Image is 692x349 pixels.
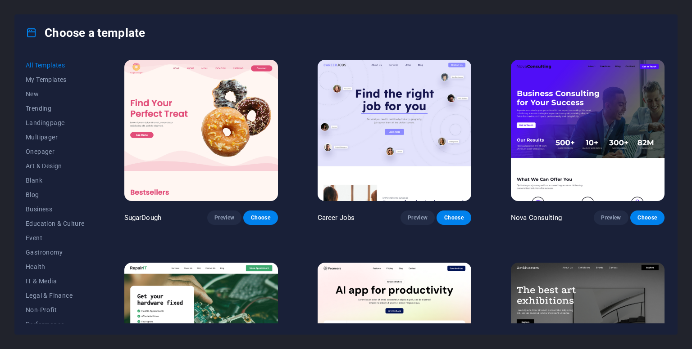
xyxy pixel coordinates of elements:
[26,134,85,141] span: Multipager
[26,206,85,213] span: Business
[26,144,85,159] button: Onepager
[26,87,85,101] button: New
[26,105,85,112] span: Trending
[26,130,85,144] button: Multipager
[437,210,471,225] button: Choose
[26,191,85,198] span: Blog
[26,216,85,231] button: Education & Culture
[318,213,355,222] p: Career Jobs
[26,62,85,69] span: All Templates
[26,260,85,274] button: Health
[26,292,85,299] span: Legal & Finance
[26,188,85,202] button: Blog
[26,220,85,227] span: Education & Culture
[26,116,85,130] button: Landingpage
[26,173,85,188] button: Blank
[243,210,278,225] button: Choose
[26,288,85,303] button: Legal & Finance
[26,245,85,260] button: Gastronomy
[26,159,85,173] button: Art & Design
[511,60,665,201] img: Nova Consulting
[26,277,85,285] span: IT & Media
[26,177,85,184] span: Blank
[444,214,464,221] span: Choose
[26,263,85,270] span: Health
[124,60,278,201] img: SugarDough
[26,58,85,72] button: All Templates
[214,214,234,221] span: Preview
[26,317,85,331] button: Performance
[26,119,85,126] span: Landingpage
[26,72,85,87] button: My Templates
[318,60,471,201] img: Career Jobs
[601,214,621,221] span: Preview
[26,76,85,83] span: My Templates
[26,321,85,328] span: Performance
[26,234,85,242] span: Event
[26,274,85,288] button: IT & Media
[26,90,85,98] span: New
[401,210,435,225] button: Preview
[511,213,562,222] p: Nova Consulting
[250,214,270,221] span: Choose
[26,231,85,245] button: Event
[26,26,145,40] h4: Choose a template
[26,306,85,313] span: Non-Profit
[26,303,85,317] button: Non-Profit
[26,148,85,155] span: Onepager
[207,210,241,225] button: Preview
[630,210,665,225] button: Choose
[26,162,85,170] span: Art & Design
[124,213,161,222] p: SugarDough
[26,249,85,256] span: Gastronomy
[26,101,85,116] button: Trending
[26,202,85,216] button: Business
[594,210,628,225] button: Preview
[637,214,657,221] span: Choose
[408,214,428,221] span: Preview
